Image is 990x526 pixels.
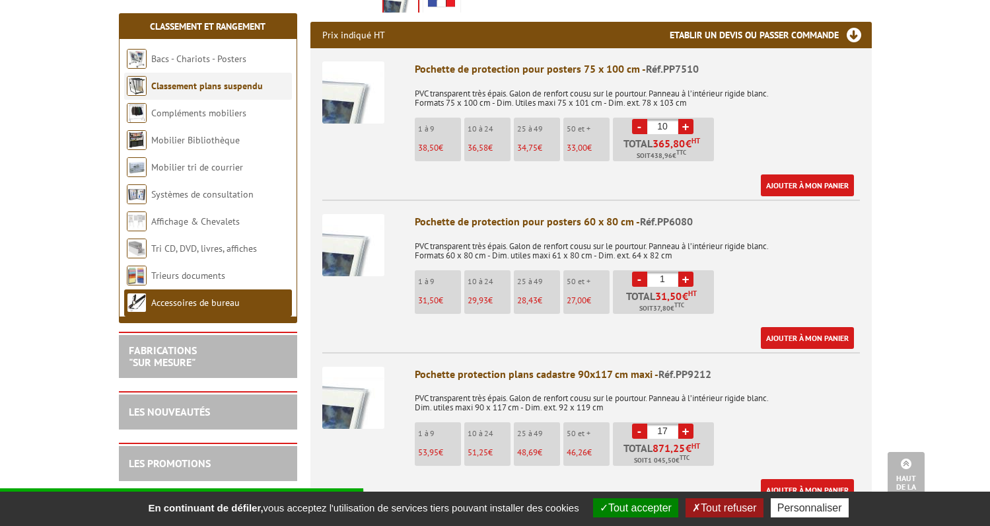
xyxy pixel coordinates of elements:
img: Classement plans suspendu [127,76,147,96]
span: 28,43 [517,295,538,306]
p: 25 à 49 [517,277,560,286]
p: Total [616,138,714,161]
span: Soit € [637,151,686,161]
span: € [686,443,691,453]
sup: TTC [676,149,686,156]
div: Pochette de protection pour posters 75 x 100 cm - [415,61,860,77]
a: - [632,424,647,439]
img: Tri CD, DVD, livres, affiches [127,239,147,258]
p: 50 et + [567,124,610,133]
a: + [678,272,693,287]
sup: HT [688,289,697,298]
a: Accessoires de bureau [151,297,240,309]
span: 31,50 [418,295,439,306]
p: € [517,448,560,457]
a: Mobilier Bibliothèque [151,134,240,146]
span: € [686,138,691,149]
img: Accessoires de bureau [127,293,147,313]
span: Réf.PP7510 [646,62,699,75]
span: 27,00 [567,295,586,306]
a: Haut de la page [888,452,925,506]
a: Classement plans suspendu [151,80,263,92]
p: 50 et + [567,277,610,286]
p: € [418,143,461,153]
span: 37,80 [653,303,670,314]
button: Personnaliser (fenêtre modale) [771,498,849,517]
p: € [567,296,610,305]
img: Mobilier Bibliothèque [127,130,147,150]
img: Compléments mobiliers [127,103,147,123]
a: Ajouter à mon panier [761,327,854,349]
span: 438,96 [651,151,672,161]
p: 10 à 24 [468,429,511,438]
p: PVC transparent très épais. Galon de renfort cousu sur le pourtour. Panneau à l’intérieur rigide ... [415,80,860,108]
p: 1 à 9 [418,124,461,133]
a: - [632,119,647,134]
img: Mobilier tri de courrier [127,157,147,177]
p: € [418,296,461,305]
div: Pochette de protection pour posters 60 x 80 cm - [415,214,860,229]
p: 1 à 9 [418,429,461,438]
a: - [632,272,647,287]
div: Pochette protection plans cadastre 90x117 cm maxi - [415,367,860,382]
span: 51,25 [468,447,488,458]
p: € [418,448,461,457]
p: € [517,143,560,153]
p: € [468,296,511,305]
p: Prix indiqué HT [322,22,385,48]
span: 365,80 [653,138,686,149]
a: FABRICATIONS"Sur Mesure" [129,344,197,369]
a: LES NOUVEAUTÉS [129,405,210,418]
span: 29,93 [468,295,488,306]
a: Mobilier tri de courrier [151,161,243,173]
img: Systèmes de consultation [127,184,147,204]
a: Affichage & Chevalets [151,215,240,227]
p: 25 à 49 [517,124,560,133]
strong: En continuant de défiler, [148,502,263,513]
p: 50 et + [567,429,610,438]
span: 46,26 [567,447,587,458]
h3: Etablir un devis ou passer commande [670,22,872,48]
sup: TTC [674,301,684,309]
span: 1 045,50 [648,455,676,466]
a: Compléments mobiliers [151,107,246,119]
span: 31,50 [655,291,682,301]
p: 10 à 24 [468,277,511,286]
img: Bacs - Chariots - Posters [127,49,147,69]
button: Tout accepter [593,498,678,517]
sup: HT [691,441,700,451]
a: Ajouter à mon panier [761,174,854,196]
a: Bacs - Chariots - Posters [151,53,246,65]
a: Trieurs documents [151,270,225,282]
p: Total [616,443,714,466]
p: € [468,143,511,153]
a: + [678,424,693,439]
img: Affichage & Chevalets [127,211,147,231]
span: 48,69 [517,447,538,458]
span: Réf.PP9212 [658,367,711,381]
p: PVC transparent très épais. Galon de renfort cousu sur le pourtour. Panneau à l’intérieur rigide ... [415,385,860,412]
span: 36,58 [468,142,488,153]
sup: TTC [680,454,689,461]
p: € [517,296,560,305]
p: 25 à 49 [517,429,560,438]
button: Tout refuser [686,498,763,517]
a: Ajouter à mon panier [761,479,854,501]
p: € [567,143,610,153]
p: 10 à 24 [468,124,511,133]
span: vous acceptez l'utilisation de services tiers pouvant installer des cookies [141,502,585,513]
span: Réf.PP6080 [640,215,693,228]
span: € [682,291,688,301]
img: Pochette protection plans cadastre 90x117 cm maxi [322,367,384,429]
span: 53,95 [418,447,439,458]
img: Trieurs documents [127,266,147,285]
sup: HT [691,136,700,145]
p: 1 à 9 [418,277,461,286]
p: € [468,448,511,457]
a: LES PROMOTIONS [129,457,211,470]
p: PVC transparent très épais. Galon de renfort cousu sur le pourtour. Panneau à l’intérieur rigide ... [415,233,860,260]
span: 871,25 [653,443,686,453]
span: 34,75 [517,142,538,153]
p: € [567,448,610,457]
span: 38,50 [418,142,439,153]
